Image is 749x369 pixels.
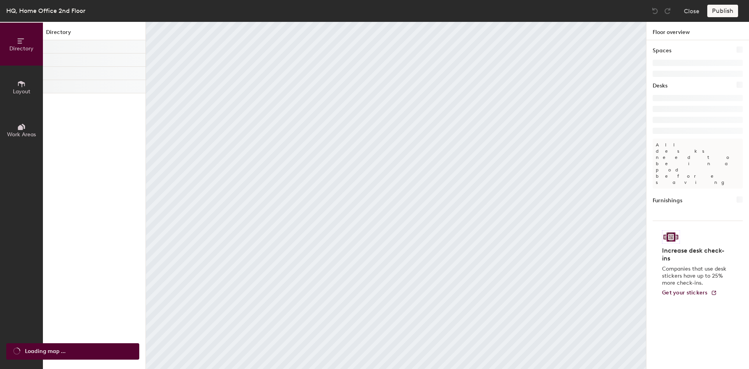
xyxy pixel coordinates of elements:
[25,347,66,356] span: Loading map ...
[653,196,682,205] h1: Furnishings
[43,28,146,40] h1: Directory
[684,5,699,17] button: Close
[651,7,659,15] img: Undo
[662,289,708,296] span: Get your stickers
[6,6,85,16] div: HQ, Home Office 2nd Floor
[664,7,671,15] img: Redo
[9,45,34,52] span: Directory
[646,22,749,40] h1: Floor overview
[662,247,729,262] h4: Increase desk check-ins
[7,131,36,138] span: Work Areas
[146,22,646,369] canvas: Map
[653,82,667,90] h1: Desks
[662,266,729,287] p: Companies that use desk stickers have up to 25% more check-ins.
[662,290,717,296] a: Get your stickers
[13,88,30,95] span: Layout
[662,230,680,244] img: Sticker logo
[653,46,671,55] h1: Spaces
[653,139,743,189] p: All desks need to be in a pod before saving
